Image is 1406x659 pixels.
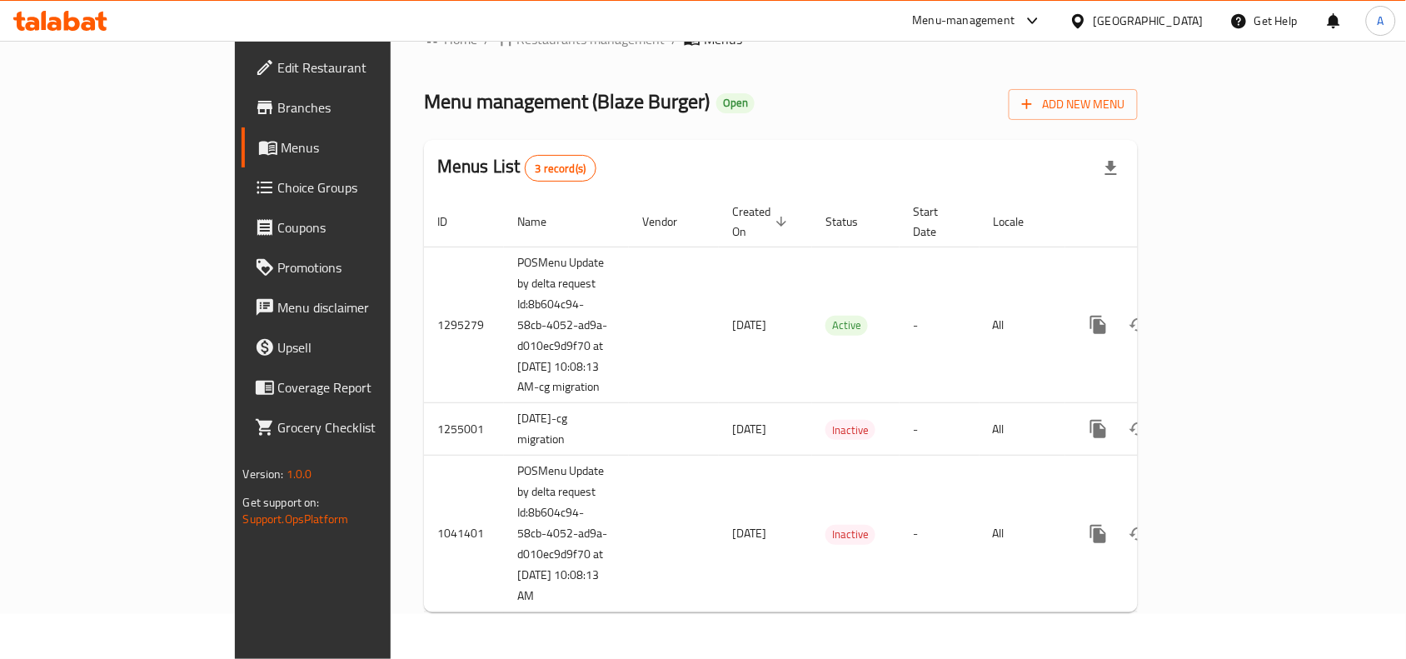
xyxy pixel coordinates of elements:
[671,29,677,49] li: /
[282,137,456,157] span: Menus
[825,525,875,544] span: Inactive
[278,97,456,117] span: Branches
[278,417,456,437] span: Grocery Checklist
[242,367,470,407] a: Coverage Report
[732,418,766,440] span: [DATE]
[913,11,1015,31] div: Menu-management
[504,247,629,403] td: POSMenu Update by delta request Id:8b604c94-58cb-4052-ad9a-d010ec9d9f70 at [DATE] 10:08:13 AM-cg ...
[437,212,469,232] span: ID
[243,492,320,513] span: Get support on:
[504,403,629,456] td: [DATE]-cg migration
[243,508,349,530] a: Support.OpsPlatform
[732,522,766,544] span: [DATE]
[732,202,792,242] span: Created On
[1065,197,1252,247] th: Actions
[1022,94,1124,115] span: Add New Menu
[242,207,470,247] a: Coupons
[484,29,490,49] li: /
[825,316,868,335] span: Active
[242,167,470,207] a: Choice Groups
[980,456,1065,612] td: All
[993,212,1045,232] span: Locale
[242,287,470,327] a: Menu disclaimer
[516,29,665,49] span: Restaurants management
[243,463,284,485] span: Version:
[242,127,470,167] a: Menus
[278,257,456,277] span: Promotions
[900,247,980,403] td: -
[1119,305,1159,345] button: Change Status
[437,154,596,182] h2: Menus List
[980,247,1065,403] td: All
[278,377,456,397] span: Coverage Report
[825,525,875,545] div: Inactive
[242,407,470,447] a: Grocery Checklist
[242,47,470,87] a: Edit Restaurant
[913,202,960,242] span: Start Date
[716,96,755,110] span: Open
[525,155,597,182] div: Total records count
[716,93,755,113] div: Open
[496,29,665,49] a: Restaurants management
[287,463,312,485] span: 1.0.0
[1079,514,1119,554] button: more
[1079,305,1119,345] button: more
[825,421,875,440] span: Inactive
[517,212,568,232] span: Name
[900,403,980,456] td: -
[1009,89,1138,120] button: Add New Menu
[278,297,456,317] span: Menu disclaimer
[278,337,456,357] span: Upsell
[278,57,456,77] span: Edit Restaurant
[242,327,470,367] a: Upsell
[1094,12,1204,30] div: [GEOGRAPHIC_DATA]
[704,29,742,49] span: Menus
[424,197,1252,613] table: enhanced table
[242,87,470,127] a: Branches
[825,316,868,336] div: Active
[526,161,596,177] span: 3 record(s)
[642,212,699,232] span: Vendor
[278,177,456,197] span: Choice Groups
[1091,148,1131,188] div: Export file
[504,456,629,612] td: POSMenu Update by delta request Id:8b604c94-58cb-4052-ad9a-d010ec9d9f70 at [DATE] 10:08:13 AM
[900,456,980,612] td: -
[980,403,1065,456] td: All
[1119,514,1159,554] button: Change Status
[242,247,470,287] a: Promotions
[825,420,875,440] div: Inactive
[1079,409,1119,449] button: more
[278,217,456,237] span: Coupons
[1119,409,1159,449] button: Change Status
[424,82,710,120] span: Menu management ( Blaze Burger )
[825,212,880,232] span: Status
[1378,12,1384,30] span: A
[732,314,766,336] span: [DATE]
